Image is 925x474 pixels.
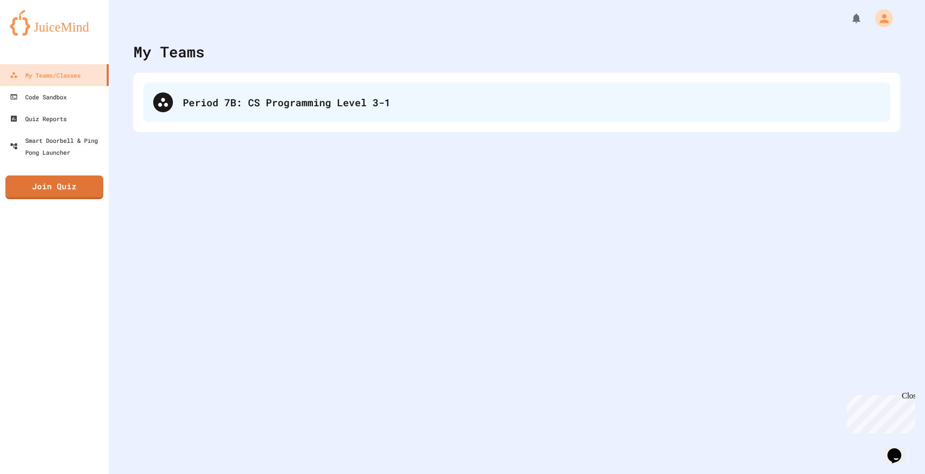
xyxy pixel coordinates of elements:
div: My Teams/Classes [10,69,81,81]
a: Join Quiz [5,175,103,199]
iframe: chat widget [883,434,915,464]
div: Period 7B: CS Programming Level 3-1 [183,95,881,110]
div: Code Sandbox [10,91,67,103]
div: Period 7B: CS Programming Level 3-1 [143,83,890,122]
div: My Notifications [832,10,865,27]
div: Quiz Reports [10,113,67,125]
div: My Teams [133,41,205,63]
div: My Account [865,7,895,30]
img: logo-orange.svg [10,10,99,36]
iframe: chat widget [843,391,915,433]
div: Smart Doorbell & Ping Pong Launcher [10,134,105,158]
div: Chat with us now!Close [4,4,68,63]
